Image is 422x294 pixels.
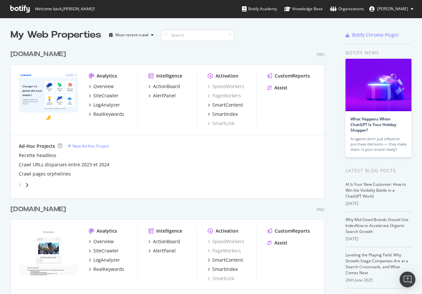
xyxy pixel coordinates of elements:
[93,83,114,90] div: Overview
[346,236,411,242] div: [DATE]
[346,252,408,276] a: Leveling the Playing Field: Why Growth-Stage Companies Are at a Search Crossroads, and What Comes...
[208,247,241,254] a: PageWorkers
[330,6,364,12] div: Organizations
[11,205,66,214] div: [DOMAIN_NAME]
[275,73,310,79] div: CustomReports
[208,120,234,127] a: SmartLink
[106,30,156,40] button: Most recent crawl
[267,240,287,246] a: Assist
[93,238,114,245] div: Overview
[97,73,117,79] div: Analytics
[156,228,182,234] div: Intelligence
[11,205,69,214] a: [DOMAIN_NAME]
[25,182,29,188] div: angle-right
[19,152,56,159] a: Recette headless
[208,102,243,108] a: SmartContent
[208,238,244,245] a: SpeedWorkers
[364,4,419,14] button: [PERSON_NAME]
[89,111,124,117] a: RealKeywords
[212,266,238,273] div: SmartIndex
[148,247,176,254] a: AlertPanel
[352,32,399,38] div: Botify Chrome Plugin
[208,92,241,99] a: PageWorkers
[284,6,323,12] div: Knowledge Base
[156,73,182,79] div: Intelligence
[267,84,287,91] a: Assist
[19,161,109,168] a: Crawl URLs disparues entre 2023 et 2024
[346,167,411,174] div: Latest Blog Posts
[93,92,119,99] div: SiteCrawler
[275,228,310,234] div: CustomReports
[148,92,176,99] a: AlertPanel
[93,102,120,108] div: LogAnalyzer
[346,181,406,199] a: AI Is Your New Customer: How to Win the Visibility Battle in a ChatGPT World
[19,171,71,177] a: Crawl pages orphelines
[89,102,120,108] a: LogAnalyzer
[346,201,411,207] div: [DATE]
[317,207,324,212] div: Pro
[400,272,415,287] div: Open Intercom Messenger
[350,136,407,152] div: AI agents don’t just influence purchase decisions — they make them. Is your brand ready?
[208,257,243,263] a: SmartContent
[208,266,238,273] a: SmartIndex
[89,92,119,99] a: SiteCrawler
[89,83,114,90] a: Overview
[208,83,244,90] a: SpeedWorkers
[115,33,148,37] div: Most recent crawl
[93,266,124,273] div: RealKeywords
[208,111,238,117] a: SmartIndex
[377,6,408,12] span: Gianluca Mileo
[148,238,180,245] a: ActionBoard
[350,116,396,133] a: What Happens When ChatGPT Is Your Holiday Shopper?
[153,238,180,245] div: ActionBoard
[16,180,25,190] div: angle-left
[212,257,243,263] div: SmartContent
[19,143,55,149] div: Ad-Hoc Projects
[208,275,234,282] a: SmartLink
[89,266,124,273] a: RealKeywords
[153,247,176,254] div: AlertPanel
[19,73,78,120] img: lelynx.fr
[89,257,120,263] a: LogAnalyzer
[267,73,310,79] a: CustomReports
[93,257,120,263] div: LogAnalyzer
[242,6,277,12] div: Botify Academy
[274,240,287,246] div: Assist
[11,49,69,59] a: [DOMAIN_NAME]
[346,277,411,283] div: 26th June 2025
[35,6,94,12] span: Welcome back, [PERSON_NAME] !
[19,228,78,275] img: sostariffe.it
[212,111,238,117] div: SmartIndex
[317,52,324,57] div: Pro
[267,228,310,234] a: CustomReports
[274,84,287,91] div: Assist
[216,73,238,79] div: Activation
[89,247,119,254] a: SiteCrawler
[216,228,238,234] div: Activation
[346,59,411,111] img: What Happens When ChatGPT Is Your Holiday Shopper?
[346,217,408,234] a: Why Mid-Sized Brands Should Use IndexNow to Accelerate Organic Search Growth
[153,92,176,99] div: AlertPanel
[148,83,180,90] a: ActionBoard
[97,228,117,234] div: Analytics
[346,49,411,56] div: Botify news
[11,49,66,59] div: [DOMAIN_NAME]
[346,32,399,38] a: Botify Chrome Plugin
[212,102,243,108] div: SmartContent
[68,143,109,149] a: New Ad-Hoc Project
[162,29,234,41] input: Search
[93,111,124,117] div: RealKeywords
[153,83,180,90] div: ActionBoard
[93,247,119,254] div: SiteCrawler
[73,143,109,149] div: New Ad-Hoc Project
[11,28,101,42] div: My Web Properties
